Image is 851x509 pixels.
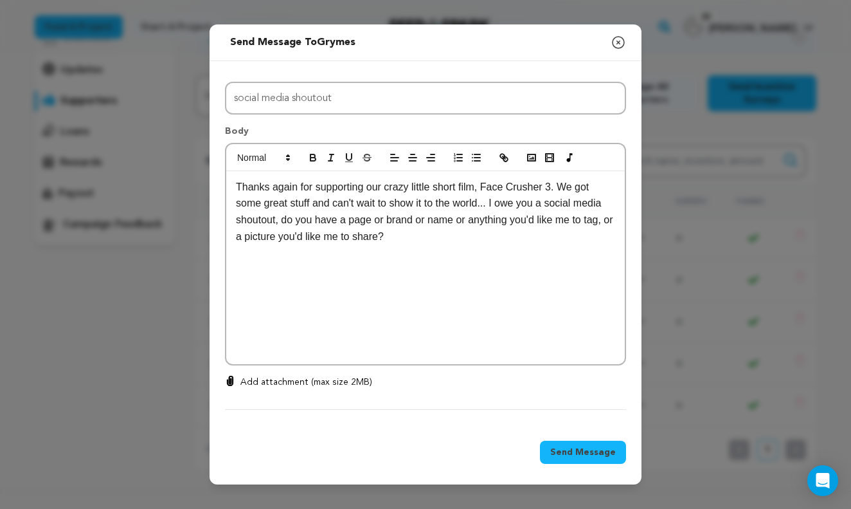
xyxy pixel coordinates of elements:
span: Send Message [550,446,616,459]
p: Thanks again for supporting our crazy little short film, Face Crusher 3. We got some great stuff ... [236,179,615,245]
div: Send message to [230,35,355,50]
p: Body [225,125,626,143]
button: Send Message [540,441,626,464]
input: Subject [225,82,626,115]
p: Add attachment (max size 2MB) [240,376,372,389]
div: Open Intercom Messenger [807,465,838,496]
span: Grymes [317,37,355,48]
